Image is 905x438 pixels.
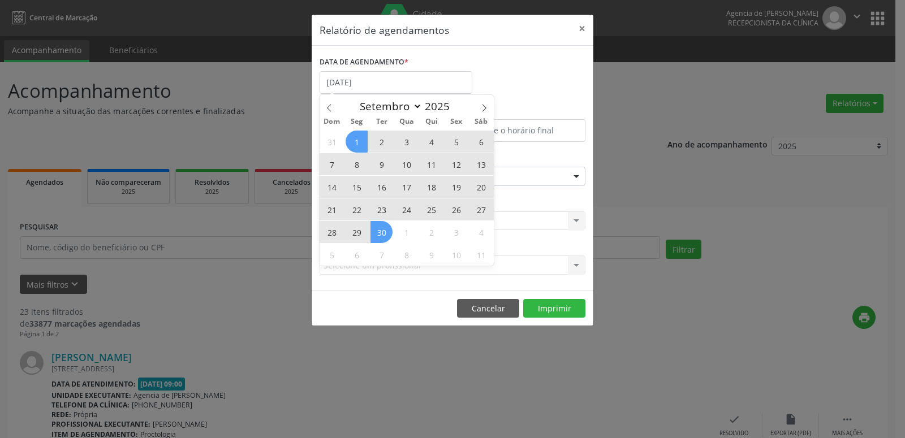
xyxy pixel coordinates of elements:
span: Agosto 31, 2025 [321,131,343,153]
button: Close [571,15,593,42]
span: Outubro 3, 2025 [445,221,467,243]
span: Setembro 12, 2025 [445,153,467,175]
select: Month [354,98,422,114]
span: Setembro 30, 2025 [370,221,393,243]
span: Setembro 5, 2025 [445,131,467,153]
span: Setembro 13, 2025 [470,153,492,175]
span: Ter [369,118,394,125]
button: Imprimir [523,299,585,318]
h5: Relatório de agendamentos [320,23,449,37]
span: Setembro 23, 2025 [370,198,393,220]
input: Selecione uma data ou intervalo [320,71,472,94]
span: Dom [320,118,344,125]
span: Sáb [469,118,494,125]
span: Setembro 7, 2025 [321,153,343,175]
span: Setembro 4, 2025 [420,131,442,153]
input: Year [422,99,459,114]
button: Cancelar [457,299,519,318]
span: Setembro 8, 2025 [346,153,368,175]
span: Setembro 20, 2025 [470,176,492,198]
span: Setembro 18, 2025 [420,176,442,198]
span: Outubro 5, 2025 [321,244,343,266]
span: Setembro 25, 2025 [420,198,442,220]
span: Outubro 1, 2025 [395,221,417,243]
span: Setembro 11, 2025 [420,153,442,175]
span: Setembro 2, 2025 [370,131,393,153]
span: Setembro 21, 2025 [321,198,343,220]
span: Outubro 6, 2025 [346,244,368,266]
span: Setembro 1, 2025 [346,131,368,153]
span: Outubro 11, 2025 [470,244,492,266]
span: Outubro 8, 2025 [395,244,417,266]
span: Setembro 3, 2025 [395,131,417,153]
span: Outubro 7, 2025 [370,244,393,266]
span: Setembro 14, 2025 [321,176,343,198]
label: DATA DE AGENDAMENTO [320,54,408,71]
span: Setembro 27, 2025 [470,198,492,220]
span: Outubro 10, 2025 [445,244,467,266]
span: Setembro 17, 2025 [395,176,417,198]
input: Selecione o horário final [455,119,585,142]
span: Outubro 9, 2025 [420,244,442,266]
span: Setembro 22, 2025 [346,198,368,220]
span: Qui [419,118,444,125]
span: Setembro 26, 2025 [445,198,467,220]
span: Outubro 2, 2025 [420,221,442,243]
span: Setembro 15, 2025 [346,176,368,198]
span: Sex [444,118,469,125]
span: Setembro 16, 2025 [370,176,393,198]
span: Setembro 6, 2025 [470,131,492,153]
span: Setembro 19, 2025 [445,176,467,198]
span: Setembro 24, 2025 [395,198,417,220]
span: Setembro 28, 2025 [321,221,343,243]
span: Setembro 29, 2025 [346,221,368,243]
label: ATÉ [455,102,585,119]
span: Setembro 9, 2025 [370,153,393,175]
span: Outubro 4, 2025 [470,221,492,243]
span: Qua [394,118,419,125]
span: Setembro 10, 2025 [395,153,417,175]
span: Seg [344,118,369,125]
